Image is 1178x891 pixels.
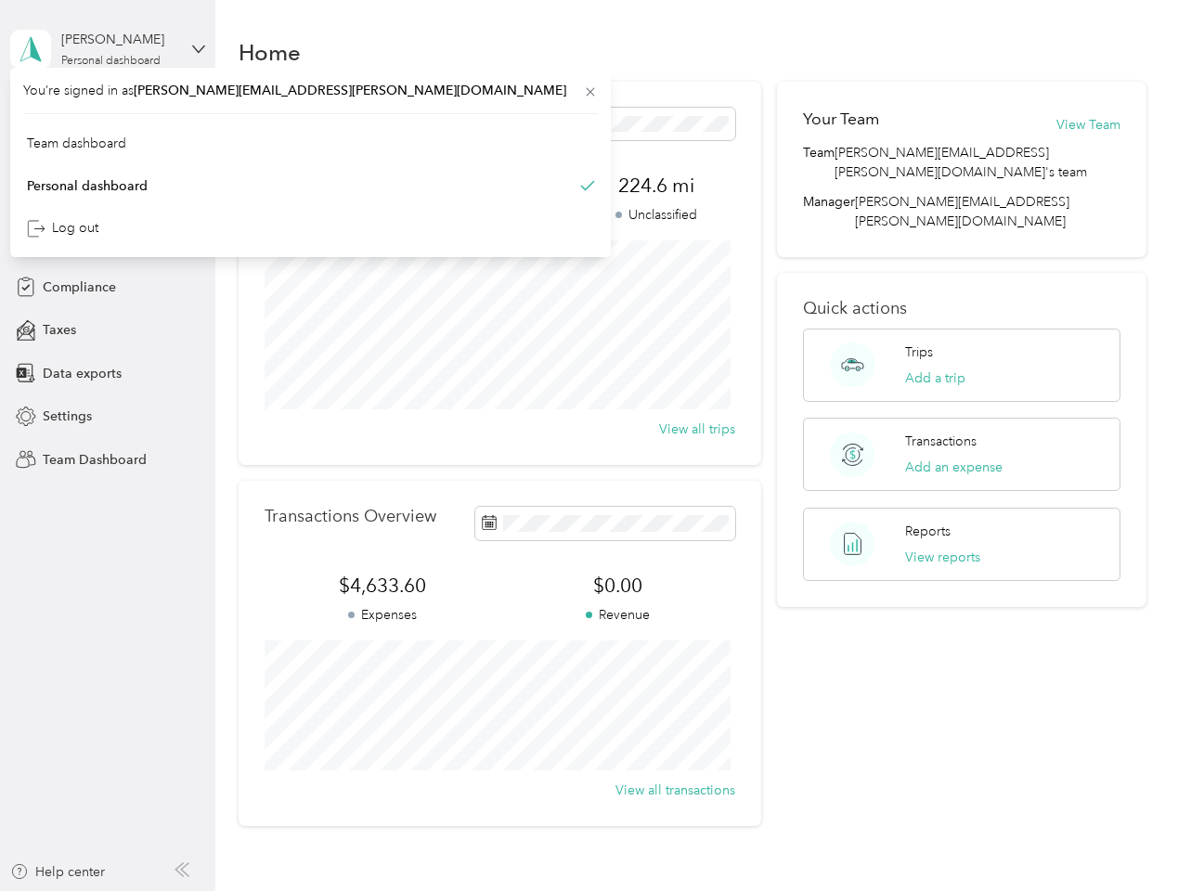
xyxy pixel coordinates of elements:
[265,573,500,599] span: $4,633.60
[803,192,855,231] span: Manager
[855,194,1069,229] span: [PERSON_NAME][EMAIL_ADDRESS][PERSON_NAME][DOMAIN_NAME]
[27,218,98,238] div: Log out
[265,507,436,526] p: Transactions Overview
[27,175,148,195] div: Personal dashboard
[134,83,566,98] span: [PERSON_NAME][EMAIL_ADDRESS][PERSON_NAME][DOMAIN_NAME]
[835,143,1120,182] span: [PERSON_NAME][EMAIL_ADDRESS][PERSON_NAME][DOMAIN_NAME]'s team
[43,278,116,297] span: Compliance
[43,450,147,470] span: Team Dashboard
[43,320,76,340] span: Taxes
[803,108,879,131] h2: Your Team
[659,420,735,439] button: View all trips
[615,781,735,800] button: View all transactions
[905,432,977,451] p: Transactions
[499,605,735,625] p: Revenue
[265,605,500,625] p: Expenses
[803,143,835,182] span: Team
[578,173,735,199] span: 224.6 mi
[499,573,735,599] span: $0.00
[43,407,92,426] span: Settings
[905,342,933,362] p: Trips
[239,43,301,62] h1: Home
[1056,115,1120,135] button: View Team
[43,364,122,383] span: Data exports
[61,56,161,67] div: Personal dashboard
[803,299,1120,318] p: Quick actions
[905,522,951,541] p: Reports
[578,205,735,225] p: Unclassified
[61,30,177,49] div: [PERSON_NAME]
[905,548,980,567] button: View reports
[905,368,965,388] button: Add a trip
[10,862,105,882] button: Help center
[23,81,598,100] span: You’re signed in as
[27,134,126,153] div: Team dashboard
[905,458,1003,477] button: Add an expense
